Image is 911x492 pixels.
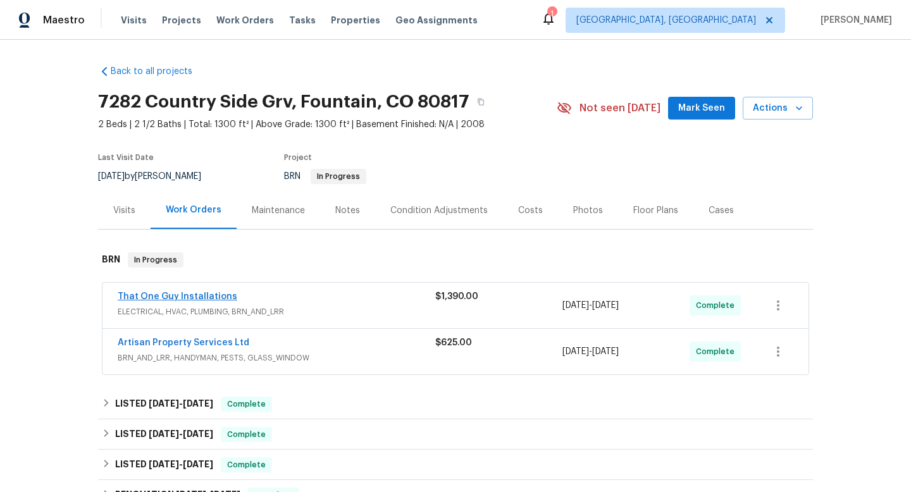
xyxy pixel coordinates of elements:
span: [DATE] [592,301,619,310]
div: Photos [573,204,603,217]
div: LISTED [DATE]-[DATE]Complete [98,419,813,450]
div: BRN In Progress [98,240,813,280]
span: [DATE] [98,172,125,181]
span: $1,390.00 [435,292,478,301]
span: Actions [753,101,803,116]
span: [DATE] [149,399,179,408]
span: Geo Assignments [395,14,478,27]
span: Tasks [289,16,316,25]
span: Project [284,154,312,161]
span: Mark Seen [678,101,725,116]
span: Complete [696,299,740,312]
span: Visits [121,14,147,27]
div: Work Orders [166,204,221,216]
a: Back to all projects [98,65,220,78]
span: [DATE] [592,347,619,356]
span: Complete [222,428,271,441]
span: Not seen [DATE] [579,102,660,114]
span: - [562,345,619,358]
div: Maintenance [252,204,305,217]
span: - [149,429,213,438]
span: [DATE] [562,347,589,356]
span: - [149,460,213,469]
div: Notes [335,204,360,217]
a: That One Guy Installations [118,292,237,301]
span: [DATE] [562,301,589,310]
span: $625.00 [435,338,472,347]
span: In Progress [129,254,182,266]
div: Costs [518,204,543,217]
span: Last Visit Date [98,154,154,161]
span: [DATE] [183,399,213,408]
span: - [562,299,619,312]
button: Actions [743,97,813,120]
span: [DATE] [149,429,179,438]
span: Complete [222,458,271,471]
div: Condition Adjustments [390,204,488,217]
span: [GEOGRAPHIC_DATA], [GEOGRAPHIC_DATA] [576,14,756,27]
span: BRN_AND_LRR, HANDYMAN, PESTS, GLASS_WINDOW [118,352,435,364]
span: Complete [696,345,740,358]
span: [DATE] [183,429,213,438]
span: Projects [162,14,201,27]
span: ELECTRICAL, HVAC, PLUMBING, BRN_AND_LRR [118,305,435,318]
span: [PERSON_NAME] [815,14,892,27]
span: [DATE] [183,460,213,469]
span: Complete [222,398,271,410]
div: LISTED [DATE]-[DATE]Complete [98,389,813,419]
h6: BRN [102,252,120,268]
span: In Progress [312,173,365,180]
button: Copy Address [469,90,492,113]
h6: LISTED [115,397,213,412]
div: Visits [113,204,135,217]
div: Cases [709,204,734,217]
div: Floor Plans [633,204,678,217]
span: [DATE] [149,460,179,469]
div: LISTED [DATE]-[DATE]Complete [98,450,813,480]
h6: LISTED [115,457,213,472]
div: by [PERSON_NAME] [98,169,216,184]
div: 1 [547,8,556,20]
h2: 7282 Country Side Grv, Fountain, CO 80817 [98,95,469,108]
span: - [149,399,213,408]
span: Properties [331,14,380,27]
span: Work Orders [216,14,274,27]
span: BRN [284,172,366,181]
h6: LISTED [115,427,213,442]
span: 2 Beds | 2 1/2 Baths | Total: 1300 ft² | Above Grade: 1300 ft² | Basement Finished: N/A | 2008 [98,118,557,131]
button: Mark Seen [668,97,735,120]
span: Maestro [43,14,85,27]
a: Artisan Property Services Ltd [118,338,249,347]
